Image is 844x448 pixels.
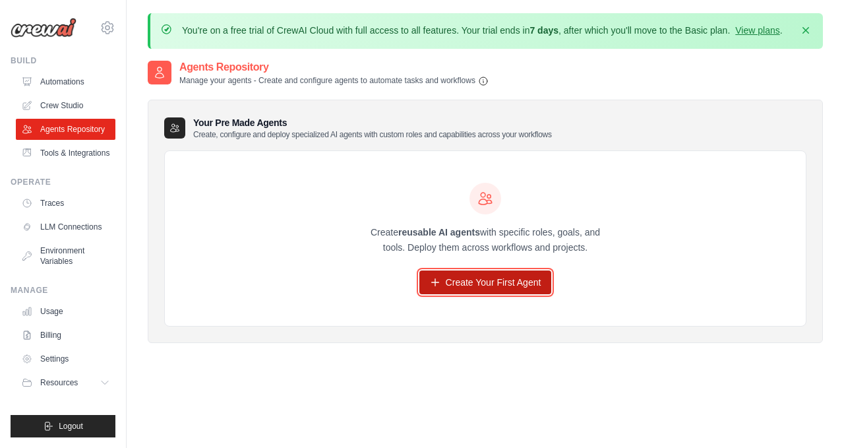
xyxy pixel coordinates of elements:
p: Create with specific roles, goals, and tools. Deploy them across workflows and projects. [359,225,612,255]
a: Automations [16,71,115,92]
a: Traces [16,193,115,214]
strong: reusable AI agents [398,227,480,238]
p: Create, configure and deploy specialized AI agents with custom roles and capabilities across your... [193,129,552,140]
a: Agents Repository [16,119,115,140]
h2: Agents Repository [179,59,489,75]
span: Resources [40,377,78,388]
span: Logout [59,421,83,432]
img: Logo [11,18,76,38]
a: Create Your First Agent [419,271,552,294]
button: Resources [16,372,115,393]
h3: Your Pre Made Agents [193,116,552,140]
button: Logout [11,415,115,437]
p: You're on a free trial of CrewAI Cloud with full access to all features. Your trial ends in , aft... [182,24,783,37]
a: Crew Studio [16,95,115,116]
a: Billing [16,325,115,346]
div: Operate [11,177,115,187]
a: LLM Connections [16,216,115,238]
p: Manage your agents - Create and configure agents to automate tasks and workflows [179,75,489,86]
strong: 7 days [529,25,558,36]
a: Tools & Integrations [16,143,115,164]
div: Build [11,55,115,66]
a: Usage [16,301,115,322]
a: Settings [16,348,115,369]
a: Environment Variables [16,240,115,272]
div: Manage [11,285,115,296]
a: View plans [735,25,779,36]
